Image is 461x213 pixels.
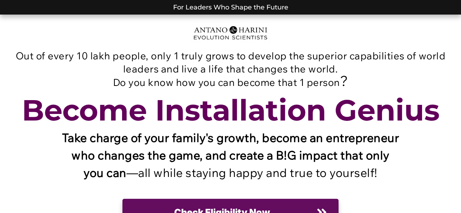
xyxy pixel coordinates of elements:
p: Out of every 10 lakh people, only 1 truly grows to develop the superior capabilities of world lea... [15,51,446,76]
strong: For Leaders Who Shape the Future [173,3,288,11]
strong: Become Installation Genius [22,92,439,128]
img: Evolution-Scientist [190,22,271,44]
strong: Take charge of your family's growth, become an entrepreneur who changes the game, and create a B!... [62,134,399,180]
span: ? [340,76,348,90]
p: —all while staying happy and true to yourself! [62,131,399,183]
p: Do you know how you can become that 1 person [15,77,446,90]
